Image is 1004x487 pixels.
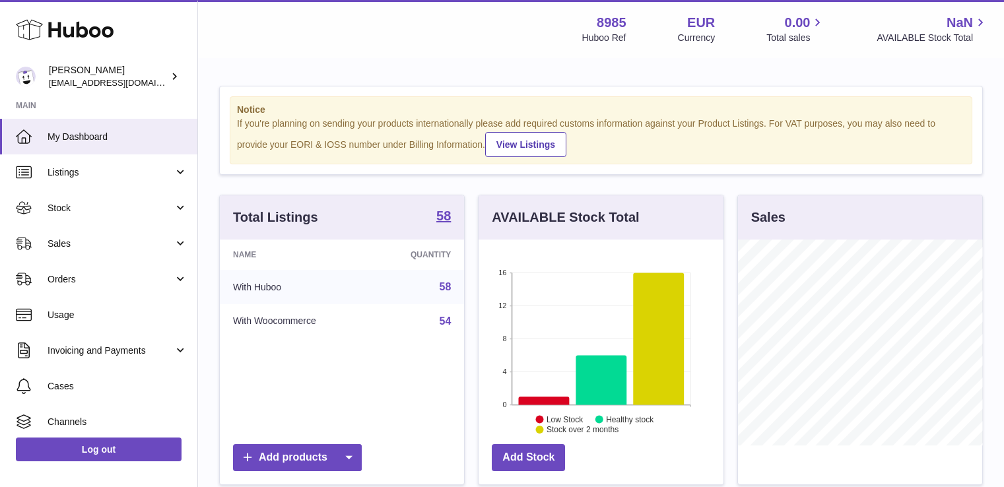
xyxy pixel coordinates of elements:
[48,131,187,143] span: My Dashboard
[440,281,452,292] a: 58
[947,14,973,32] span: NaN
[582,32,626,44] div: Huboo Ref
[237,104,965,116] strong: Notice
[499,302,507,309] text: 12
[678,32,716,44] div: Currency
[547,425,619,434] text: Stock over 2 months
[237,117,965,157] div: If you're planning on sending your products internationally please add required customs informati...
[16,438,182,461] a: Log out
[48,416,187,428] span: Channels
[492,444,565,471] a: Add Stock
[687,14,715,32] strong: EUR
[499,269,507,276] text: 16
[485,132,566,157] a: View Listings
[503,401,507,408] text: 0
[436,209,451,225] a: 58
[503,368,507,375] text: 4
[877,32,988,44] span: AVAILABLE Stock Total
[492,209,639,226] h3: AVAILABLE Stock Total
[49,77,194,88] span: [EMAIL_ADDRESS][DOMAIN_NAME]
[220,270,372,304] td: With Huboo
[766,32,825,44] span: Total sales
[547,414,584,424] text: Low Stock
[766,14,825,44] a: 0.00 Total sales
[436,209,451,222] strong: 58
[48,166,174,179] span: Listings
[220,304,372,339] td: With Woocommerce
[16,67,36,86] img: info@dehaanlifestyle.nl
[877,14,988,44] a: NaN AVAILABLE Stock Total
[606,414,654,424] text: Healthy stock
[48,380,187,393] span: Cases
[233,444,362,471] a: Add products
[233,209,318,226] h3: Total Listings
[372,240,465,270] th: Quantity
[48,202,174,214] span: Stock
[503,335,507,342] text: 8
[48,238,174,250] span: Sales
[440,315,452,327] a: 54
[785,14,811,32] span: 0.00
[49,64,168,89] div: [PERSON_NAME]
[48,309,187,321] span: Usage
[48,344,174,357] span: Invoicing and Payments
[220,240,372,270] th: Name
[751,209,786,226] h3: Sales
[48,273,174,286] span: Orders
[597,14,626,32] strong: 8985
